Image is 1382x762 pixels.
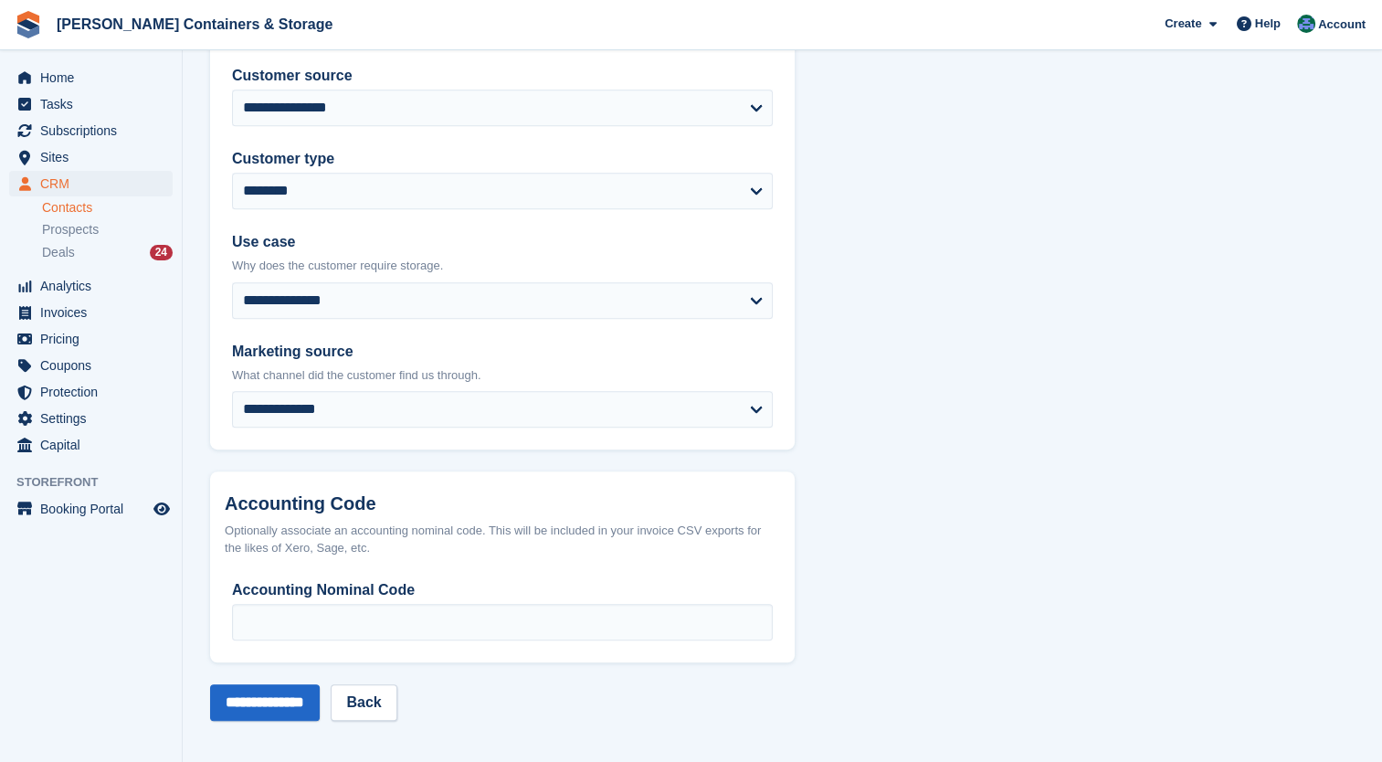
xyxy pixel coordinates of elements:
[40,118,150,143] span: Subscriptions
[40,171,150,196] span: CRM
[9,273,173,299] a: menu
[1297,15,1315,33] img: Ricky Sanmarco
[232,366,773,385] p: What channel did the customer find us through.
[1318,16,1366,34] span: Account
[150,245,173,260] div: 24
[40,65,150,90] span: Home
[1255,15,1281,33] span: Help
[9,91,173,117] a: menu
[42,220,173,239] a: Prospects
[40,91,150,117] span: Tasks
[151,498,173,520] a: Preview store
[232,148,773,170] label: Customer type
[15,11,42,38] img: stora-icon-8386f47178a22dfd0bd8f6a31ec36ba5ce8667c1dd55bd0f319d3a0aa187defe.svg
[9,379,173,405] a: menu
[42,199,173,217] a: Contacts
[225,522,780,557] div: Optionally associate an accounting nominal code. This will be included in your invoice CSV export...
[232,231,773,253] label: Use case
[9,300,173,325] a: menu
[9,496,173,522] a: menu
[9,144,173,170] a: menu
[331,684,396,721] a: Back
[16,473,182,492] span: Storefront
[40,353,150,378] span: Coupons
[42,243,173,262] a: Deals 24
[40,432,150,458] span: Capital
[9,326,173,352] a: menu
[9,171,173,196] a: menu
[40,300,150,325] span: Invoices
[232,341,773,363] label: Marketing source
[40,406,150,431] span: Settings
[40,326,150,352] span: Pricing
[40,496,150,522] span: Booking Portal
[9,353,173,378] a: menu
[42,244,75,261] span: Deals
[9,432,173,458] a: menu
[9,118,173,143] a: menu
[9,65,173,90] a: menu
[232,65,773,87] label: Customer source
[232,579,773,601] label: Accounting Nominal Code
[40,144,150,170] span: Sites
[9,406,173,431] a: menu
[232,257,773,275] p: Why does the customer require storage.
[225,493,780,514] h2: Accounting Code
[1165,15,1201,33] span: Create
[40,273,150,299] span: Analytics
[40,379,150,405] span: Protection
[49,9,340,39] a: [PERSON_NAME] Containers & Storage
[42,221,99,238] span: Prospects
